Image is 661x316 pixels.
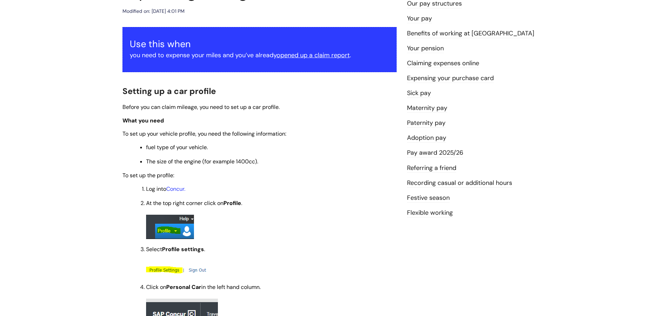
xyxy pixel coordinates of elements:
span: Before you can claim mileage, you need to set up a car profile. [122,103,280,111]
a: Paternity pay [407,119,446,128]
span: At the top right corner click on . [146,199,242,230]
span: The size of the engine (for example 1400cc). [146,158,258,165]
strong: Profile settings [162,246,204,253]
span: To set up the profile: [122,172,174,179]
span: Setting up a car profile [122,86,216,96]
a: Pay award 2025/26 [407,148,463,157]
strong: Personal Car [166,283,201,291]
span: Log into [146,185,185,193]
span: To set up your vehicle profile, you need the following information: [122,130,286,137]
a: Adoption pay [407,134,446,143]
span: Select . [146,246,227,272]
span: What you need [122,117,164,124]
div: Modified on: [DATE] 4:01 PM [122,7,185,16]
p: you need to expense your miles and you’ve already . [130,50,389,61]
a: opened up a claim report [277,51,350,59]
span: fuel type of your vehicle. [146,144,208,151]
a: Benefits of working at [GEOGRAPHIC_DATA] [407,29,534,38]
a: Referring a friend [407,164,456,173]
a: Recording casual or additional hours [407,179,512,188]
a: Concur. [166,185,185,193]
a: Your pay [407,14,432,23]
a: Flexible working [407,208,453,217]
a: Maternity pay [407,104,447,113]
img: 3VKNV-DVubbW_gBzIu9jWMVpfAbdzV5f1Q.png [146,215,194,239]
strong: Profile [223,199,241,207]
a: Expensing your purchase card [407,74,494,83]
h3: Use this when [130,39,389,50]
a: Your pension [407,44,444,53]
img: xjllvyjeN3M1KDtADgGb7MbbER-peiJz0g.png [146,261,227,277]
a: Claiming expenses online [407,59,479,68]
a: Festive season [407,194,450,203]
a: Sick pay [407,89,431,98]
